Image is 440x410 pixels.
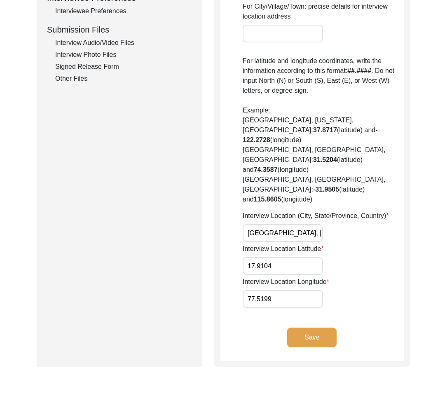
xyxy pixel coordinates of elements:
div: Interview Audio/Video Files [55,38,192,48]
span: Example: [243,107,270,114]
button: Save [287,328,337,347]
b: 37.8717 [313,127,337,134]
div: Other Files [55,74,192,84]
label: For City/Village/Town: precise details for interview location address [243,2,404,21]
div: Interviewee Preferences [55,6,192,16]
b: 115.8605 [254,196,281,203]
b: -31.9505 [313,186,339,193]
div: Signed Release Form [55,62,192,72]
label: Interview Location (City, State/Province, Country) [243,211,389,221]
p: For latitude and longitude coordinates, write the information according to this format: . Do not ... [243,56,404,204]
div: Interview Photo Files [55,50,192,60]
b: 74.3587 [254,166,278,173]
label: Interview Location Latitude [243,244,324,254]
b: 31.5204 [313,156,337,163]
div: Submission Files [47,23,192,36]
label: Interview Location Longitude [243,277,329,287]
b: ##.#### [347,67,371,74]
